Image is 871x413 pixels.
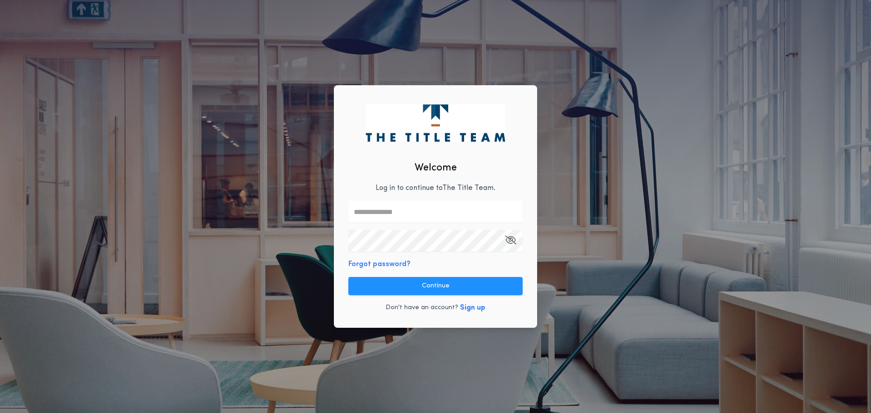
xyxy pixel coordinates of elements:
[386,303,458,312] p: Don't have an account?
[460,302,485,313] button: Sign up
[348,259,411,270] button: Forgot password?
[376,183,495,194] p: Log in to continue to The Title Team .
[366,104,505,141] img: logo
[415,160,457,175] h2: Welcome
[348,277,523,295] button: Continue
